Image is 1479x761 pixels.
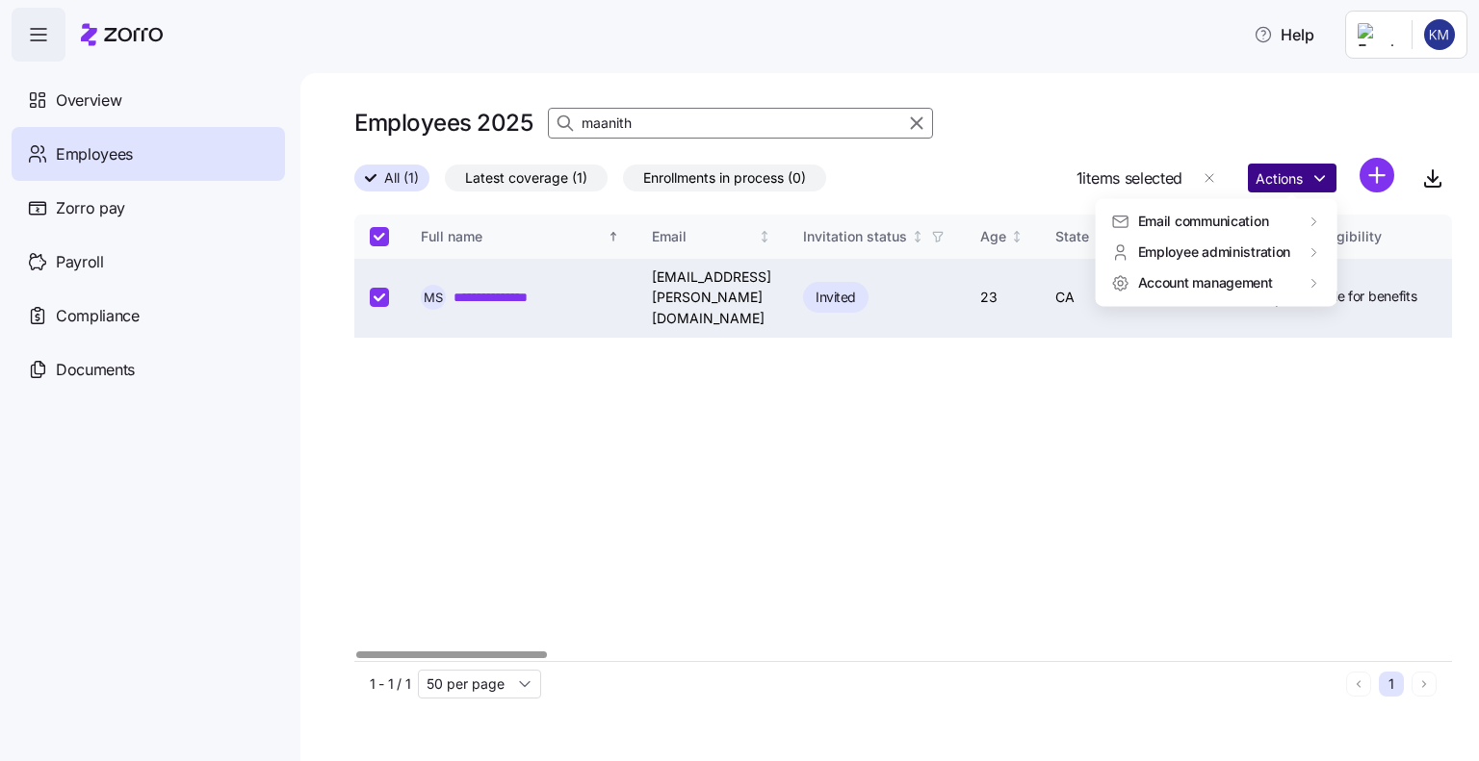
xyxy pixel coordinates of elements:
td: CA [1040,259,1147,338]
td: 23 [965,259,1040,338]
span: Eligible for benefits [1303,287,1417,306]
span: Employee administration [1138,242,1291,262]
input: Select record 1 [370,288,389,307]
span: Account management [1138,273,1273,292]
span: M S [424,292,443,304]
span: Email communication [1138,212,1269,231]
span: Invited [816,286,856,309]
td: [EMAIL_ADDRESS][PERSON_NAME][DOMAIN_NAME] [636,259,788,338]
